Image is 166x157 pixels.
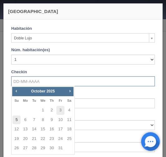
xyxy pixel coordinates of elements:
[30,144,38,153] a: 28
[30,134,38,143] a: 21
[66,87,73,94] a: Next
[11,69,27,75] label: Checkin
[39,144,47,153] a: 29
[48,144,56,153] a: 30
[21,144,29,153] a: 27
[12,125,21,134] a: 12
[14,99,19,102] span: Sunday
[11,76,155,86] input: DD-MM-AAAA
[21,125,29,134] a: 13
[56,144,64,153] a: 31
[40,99,45,102] span: Wednesday
[12,134,21,143] a: 19
[30,125,38,134] a: 14
[65,134,73,143] a: 25
[48,134,56,143] a: 23
[11,33,155,43] a: Doble Lujo
[39,106,47,115] a: 1
[11,26,32,32] label: Habitación
[39,115,47,124] a: 8
[48,115,56,124] a: 9
[48,106,56,115] a: 2
[11,98,155,108] input: DD-MM-AAAA
[56,115,64,124] a: 10
[31,89,45,93] span: October
[48,125,56,134] a: 16
[21,115,29,124] a: 6
[39,125,47,134] a: 15
[30,115,38,124] a: 7
[21,134,29,143] a: 20
[8,8,158,15] h4: [GEOGRAPHIC_DATA]
[56,125,64,134] a: 17
[11,47,50,53] label: Núm. habitación(es)
[67,99,71,102] span: Saturday
[32,99,36,102] span: Tuesday
[46,89,55,93] span: 2025
[65,125,73,134] a: 18
[23,99,28,102] span: Monday
[14,34,146,43] span: Doble Lujo
[13,87,20,94] a: Prev
[50,99,54,102] span: Thursday
[65,106,73,115] a: 4
[56,106,64,115] a: 3
[56,134,64,143] a: 24
[65,115,73,124] a: 11
[12,115,21,124] a: 5
[14,88,19,93] span: Prev
[39,134,47,143] a: 22
[67,88,72,93] span: Next
[59,99,62,102] span: Friday
[12,144,21,153] a: 26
